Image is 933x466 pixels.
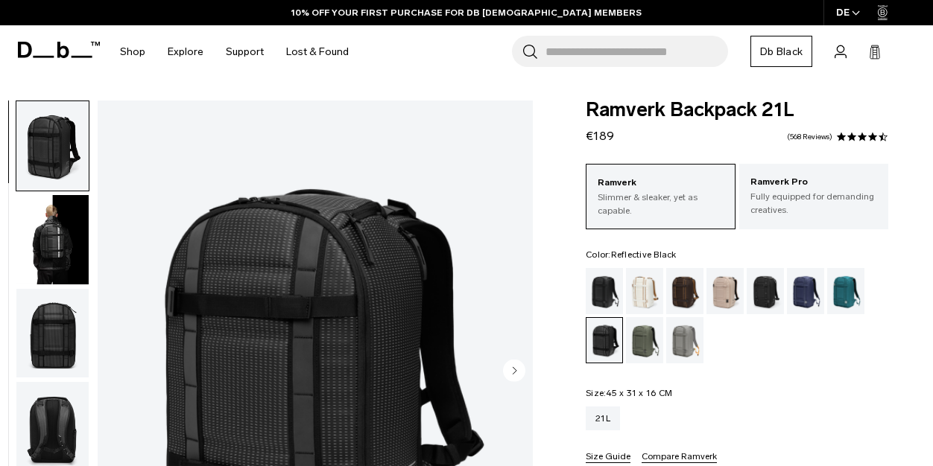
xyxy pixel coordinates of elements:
button: Ramverk Backpack 21L Reflective Black [16,288,89,379]
span: Reflective Black [611,249,677,260]
img: Ramverk Backpack 21L Reflective Black [16,289,89,378]
a: Support [226,25,264,78]
p: Ramverk [598,176,723,191]
a: Reflective Black [586,317,623,363]
p: Fully equipped for demanding creatives. [750,190,877,217]
legend: Size: [586,389,672,398]
img: Ramverk Backpack 21L Reflective Black [16,101,89,191]
a: 21L [586,406,620,430]
a: Oatmilk [626,268,663,314]
a: 568 reviews [787,133,832,141]
a: Espresso [666,268,703,314]
a: Db Black [750,36,812,67]
a: Fogbow Beige [706,268,744,314]
button: Size Guide [586,452,630,463]
a: Midnight Teal [827,268,864,314]
legend: Color: [586,250,677,259]
button: Ramverk Backpack 21L Reflective Black [16,194,89,285]
p: Slimmer & sleaker, yet as capable. [598,191,723,217]
a: Shop [120,25,145,78]
a: Charcoal Grey [747,268,784,314]
a: Moss Green [626,317,663,363]
a: Blue Hour [787,268,824,314]
span: €189 [586,129,614,143]
a: Ramverk Pro Fully equipped for demanding creatives. [739,164,888,228]
a: Explore [168,25,203,78]
span: Ramverk Backpack 21L [586,100,888,120]
a: 10% OFF YOUR FIRST PURCHASE FOR DB [DEMOGRAPHIC_DATA] MEMBERS [291,6,642,19]
button: Next slide [503,359,525,384]
button: Compare Ramverk [642,452,717,463]
a: Black Out [586,268,623,314]
nav: Main Navigation [109,25,360,78]
img: Ramverk Backpack 21L Reflective Black [16,195,89,284]
p: Ramverk Pro [750,175,877,190]
span: 45 x 31 x 16 CM [606,388,672,398]
a: Sand Grey [666,317,703,363]
a: Lost & Found [286,25,349,78]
